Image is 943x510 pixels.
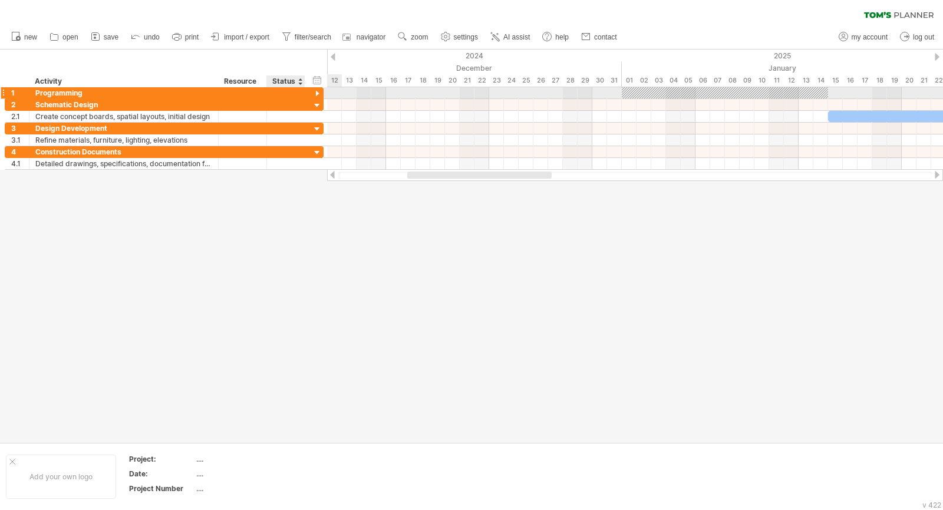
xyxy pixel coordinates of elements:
[401,74,416,87] div: Tuesday, 17 December 2024
[411,33,428,41] span: zoom
[695,74,710,87] div: Monday, 6 January 2025
[887,74,902,87] div: Sunday, 19 January 2025
[548,74,563,87] div: Friday, 27 December 2024
[357,33,385,41] span: navigator
[922,501,941,509] div: v 422
[651,74,666,87] div: Friday, 3 January 2025
[487,29,533,45] a: AI assist
[607,74,622,87] div: Tuesday, 31 December 2024
[539,29,572,45] a: help
[341,29,389,45] a: navigator
[11,99,29,110] div: 2
[128,29,163,45] a: undo
[169,29,202,45] a: print
[622,74,637,87] div: Wednesday, 1 January 2025
[474,74,489,87] div: Sunday, 22 December 2024
[872,74,887,87] div: Saturday, 18 January 2025
[11,158,29,169] div: 4.1
[533,74,548,87] div: Thursday, 26 December 2024
[555,33,569,41] span: help
[165,62,622,74] div: December 2024
[438,29,482,45] a: settings
[386,74,401,87] div: Monday, 16 December 2024
[129,469,194,479] div: Date:
[519,74,533,87] div: Wednesday, 25 December 2024
[327,74,342,87] div: Thursday, 12 December 2024
[342,74,357,87] div: Friday, 13 December 2024
[460,74,474,87] div: Saturday, 21 December 2024
[8,29,41,45] a: new
[35,146,212,157] div: Construction Documents
[416,74,430,87] div: Wednesday, 18 December 2024
[129,483,194,493] div: Project Number
[196,483,295,493] div: ....
[88,29,122,45] a: save
[430,74,445,87] div: Thursday, 19 December 2024
[843,74,858,87] div: Thursday, 16 January 2025
[666,74,681,87] div: Saturday, 4 January 2025
[740,74,754,87] div: Thursday, 9 January 2025
[858,74,872,87] div: Friday, 17 January 2025
[784,74,799,87] div: Sunday, 12 January 2025
[813,74,828,87] div: Tuesday, 14 January 2025
[62,33,78,41] span: open
[371,74,386,87] div: Sunday, 15 December 2024
[913,33,934,41] span: log out
[295,33,331,41] span: filter/search
[144,33,160,41] span: undo
[592,74,607,87] div: Monday, 30 December 2024
[35,99,212,110] div: Schematic Design
[6,455,116,499] div: Add your own logo
[272,75,298,87] div: Status
[35,87,212,98] div: Programming
[35,123,212,134] div: Design Development
[637,74,651,87] div: Thursday, 2 January 2025
[852,33,888,41] span: my account
[196,454,295,464] div: ....
[897,29,938,45] a: log out
[710,74,725,87] div: Tuesday, 7 January 2025
[681,74,695,87] div: Sunday, 5 January 2025
[11,111,29,122] div: 2.1
[11,134,29,146] div: 3.1
[11,87,29,98] div: 1
[224,33,269,41] span: import / export
[769,74,784,87] div: Saturday, 11 January 2025
[563,74,578,87] div: Saturday, 28 December 2024
[594,33,617,41] span: contact
[902,74,916,87] div: Monday, 20 January 2025
[357,74,371,87] div: Saturday, 14 December 2024
[224,75,260,87] div: Resource
[754,74,769,87] div: Friday, 10 January 2025
[129,454,194,464] div: Project:
[836,29,891,45] a: my account
[489,74,504,87] div: Monday, 23 December 2024
[208,29,273,45] a: import / export
[454,33,478,41] span: settings
[504,74,519,87] div: Tuesday, 24 December 2024
[578,74,592,87] div: Sunday, 29 December 2024
[196,469,295,479] div: ....
[35,75,212,87] div: Activity
[445,74,460,87] div: Friday, 20 December 2024
[11,146,29,157] div: 4
[279,29,335,45] a: filter/search
[503,33,530,41] span: AI assist
[725,74,740,87] div: Wednesday, 8 January 2025
[799,74,813,87] div: Monday, 13 January 2025
[35,158,212,169] div: Detailed drawings, specifications, documentation for contractor
[24,33,37,41] span: new
[104,33,118,41] span: save
[578,29,621,45] a: contact
[47,29,82,45] a: open
[35,134,212,146] div: Refine materials, furniture, lighting, elevations
[395,29,431,45] a: zoom
[828,74,843,87] div: Wednesday, 15 January 2025
[916,74,931,87] div: Tuesday, 21 January 2025
[11,123,29,134] div: 3
[185,33,199,41] span: print
[35,111,212,122] div: Create concept boards, spatial layouts, initial design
